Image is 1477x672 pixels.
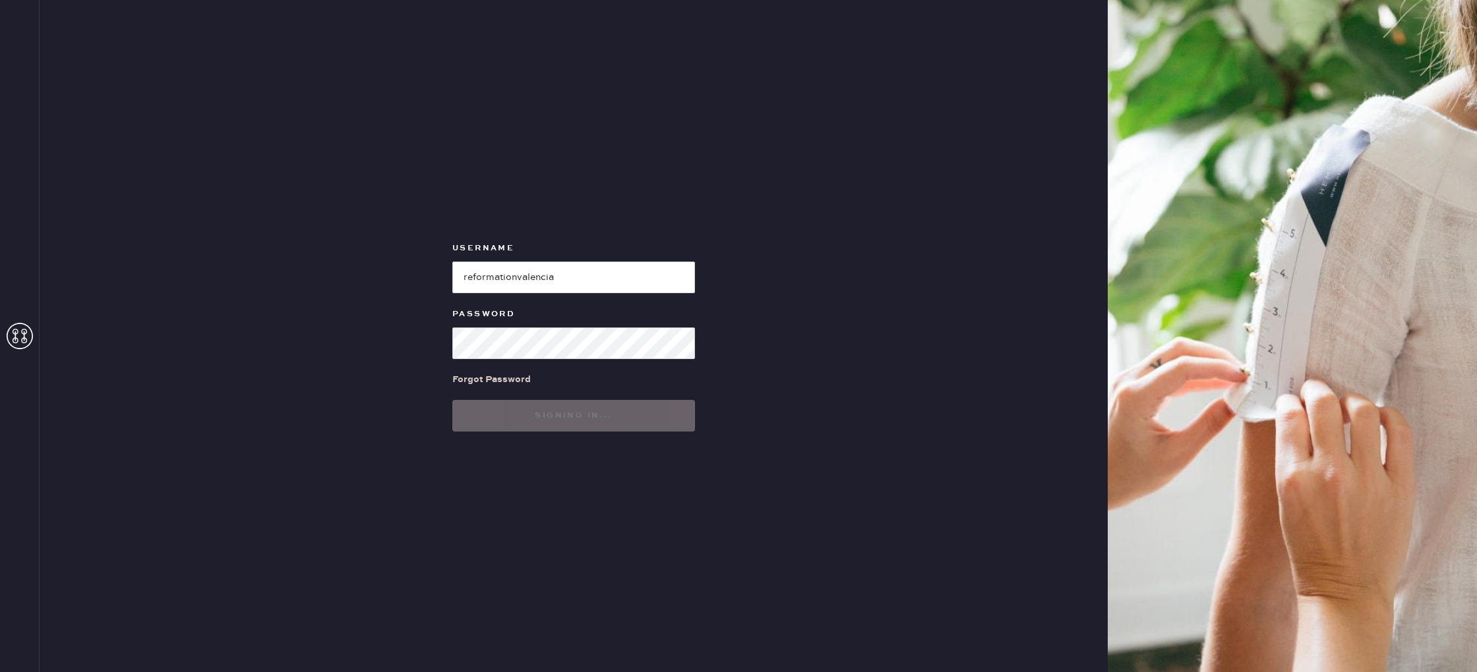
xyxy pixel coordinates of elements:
a: Forgot Password [452,359,531,400]
button: Signing in... [452,400,695,432]
div: Forgot Password [452,372,531,387]
input: e.g. john@doe.com [452,262,695,293]
label: Password [452,306,695,322]
label: Username [452,240,695,256]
